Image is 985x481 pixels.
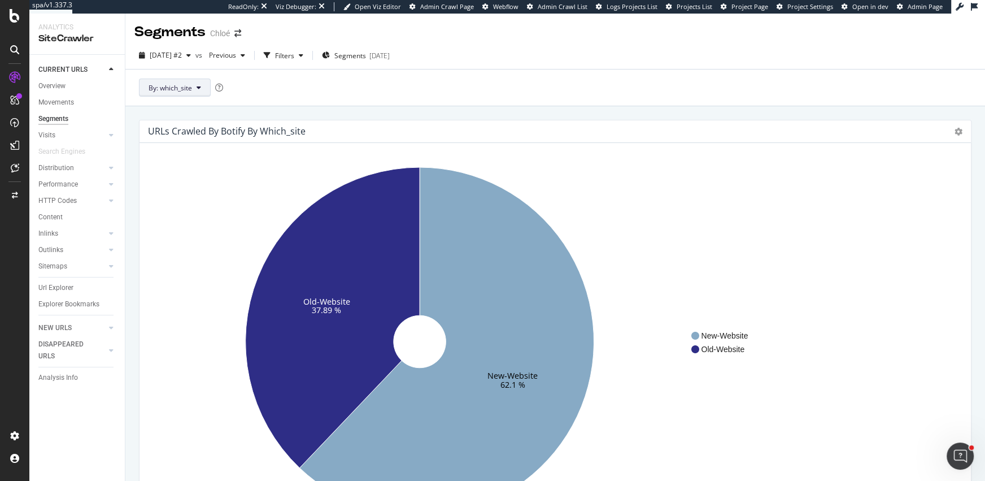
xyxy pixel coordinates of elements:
div: Overview [38,80,66,92]
text: New-Website [487,370,538,381]
button: Previous [204,46,250,64]
a: Analysis Info [38,372,117,384]
a: DISAPPEARED URLS [38,339,106,362]
text: 37.89 % [312,305,341,315]
span: Project Settings [787,2,833,11]
a: Sitemaps [38,261,106,272]
i: Options [955,128,962,136]
a: Open Viz Editor [343,2,401,11]
div: SiteCrawler [38,32,116,45]
div: Analytics [38,23,116,32]
div: Viz Debugger: [276,2,316,11]
div: arrow-right-arrow-left [234,29,241,37]
button: Filters [259,46,308,64]
span: Previous [204,50,236,60]
span: Project Page [731,2,768,11]
a: Url Explorer [38,282,117,294]
a: Outlinks [38,244,106,256]
a: Logs Projects List [596,2,657,11]
div: Content [38,211,63,223]
span: By: which_site [149,83,192,93]
a: Project Settings [777,2,833,11]
a: Content [38,211,117,223]
div: HTTP Codes [38,195,77,207]
div: CURRENT URLS [38,64,88,76]
span: Logs Projects List [607,2,657,11]
div: Search Engines [38,146,85,158]
a: Project Page [721,2,768,11]
span: Projects List [677,2,712,11]
div: Inlinks [38,228,58,240]
span: Admin Crawl List [538,2,587,11]
span: Open Viz Editor [355,2,401,11]
a: Inlinks [38,228,106,240]
a: Projects List [666,2,712,11]
a: CURRENT URLS [38,64,106,76]
div: Segments [38,113,68,125]
a: Performance [38,179,106,190]
a: Webflow [482,2,518,11]
div: Explorer Bookmarks [38,298,99,310]
a: HTTP Codes [38,195,106,207]
h4: URLs Crawled By Botify By which_site [148,124,306,139]
span: Segments [334,51,366,60]
a: Visits [38,129,106,141]
a: Admin Crawl List [527,2,587,11]
a: Search Engines [38,146,97,158]
a: Admin Crawl Page [409,2,474,11]
a: NEW URLS [38,322,106,334]
span: Old-Website [701,344,748,355]
div: Distribution [38,162,74,174]
iframe: Intercom live chat [947,443,974,470]
text: Old-Website [303,296,350,306]
a: Explorer Bookmarks [38,298,117,310]
div: Performance [38,179,78,190]
span: Admin Crawl Page [420,2,474,11]
span: Webflow [493,2,518,11]
div: Url Explorer [38,282,73,294]
div: Movements [38,97,74,109]
span: New-Website [701,330,748,341]
a: Admin Page [897,2,943,11]
span: Open in dev [852,2,888,11]
div: Sitemaps [38,261,67,272]
div: ReadOnly: [228,2,259,11]
button: By: which_site [139,79,211,97]
text: 62.1 % [500,379,525,390]
div: NEW URLS [38,322,72,334]
div: Segments [134,23,206,42]
div: Visits [38,129,55,141]
a: Distribution [38,162,106,174]
a: Overview [38,80,117,92]
span: Admin Page [908,2,943,11]
a: Segments [38,113,117,125]
div: Outlinks [38,244,63,256]
button: [DATE] #2 [134,46,195,64]
span: 2025 Aug. 28th #2 [150,50,182,60]
div: DISAPPEARED URLS [38,339,95,362]
div: Analysis Info [38,372,78,384]
div: Filters [275,51,294,60]
span: vs [195,50,204,60]
button: Segments[DATE] [317,46,394,64]
a: Open in dev [842,2,888,11]
div: [DATE] [369,51,390,60]
div: Chloé [210,28,230,39]
a: Movements [38,97,117,109]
